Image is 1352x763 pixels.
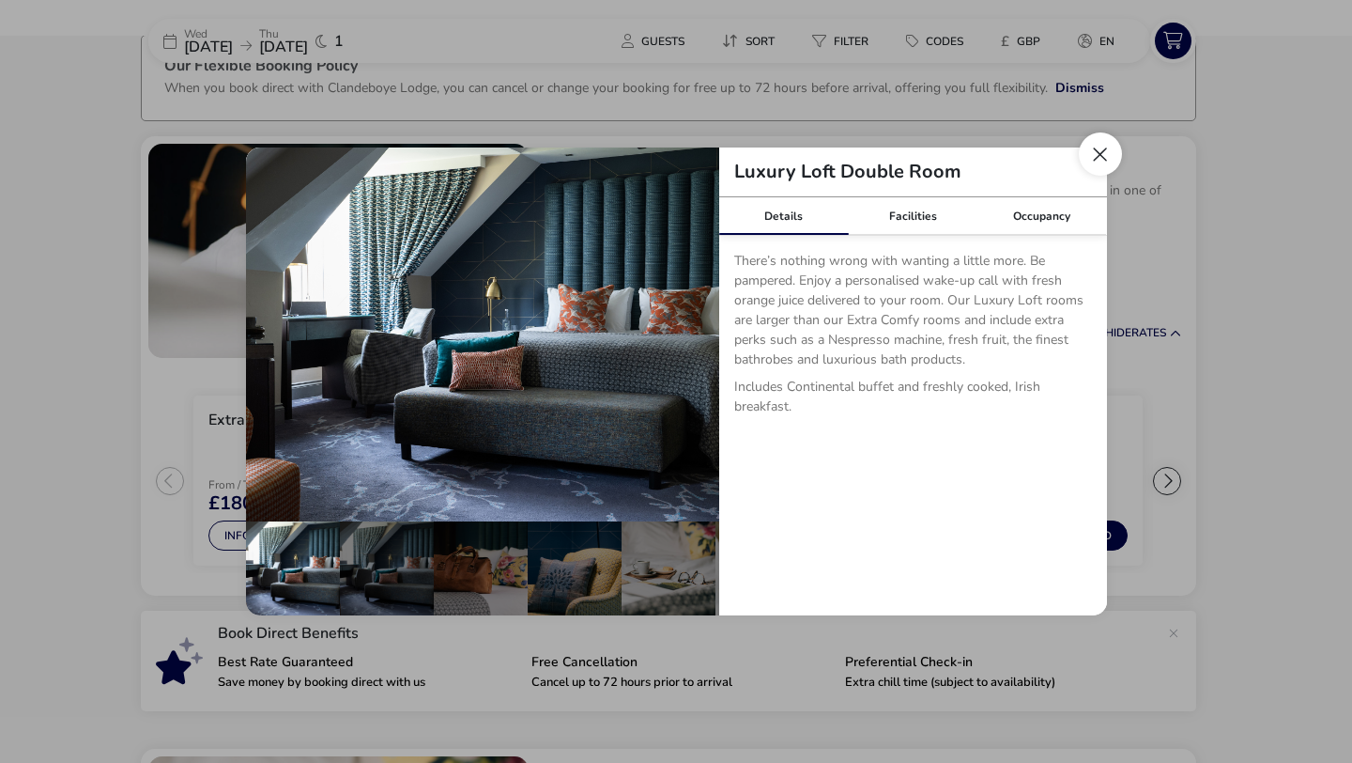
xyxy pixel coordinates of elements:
p: There’s nothing wrong with wanting a little more. Be pampered. Enjoy a personalised wake-up call ... [734,251,1092,377]
img: fc66f50458867a4ff90386beeea730469a721b530d40e2a70f6e2d7426766345 [246,148,719,522]
div: Occupancy [977,197,1107,235]
div: details [246,148,1107,615]
div: Details [719,197,849,235]
h2: Luxury Loft Double Room [719,163,976,181]
p: Includes Continental buffet and freshly cooked, Irish breakfast. [734,377,1092,424]
div: Facilities [848,197,977,235]
button: Close dialog [1079,132,1122,176]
